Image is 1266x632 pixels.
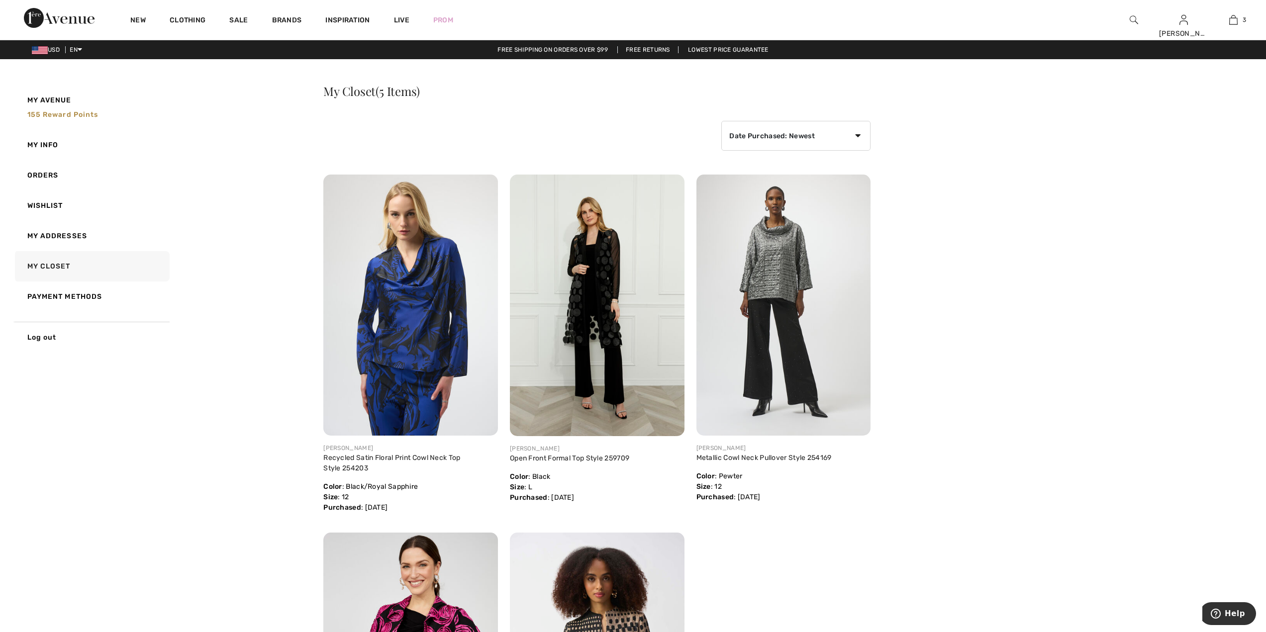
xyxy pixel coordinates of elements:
span: Color [510,472,529,481]
div: : Pewter : 12 : [DATE] [696,452,871,502]
img: 1ère Avenue [24,8,95,28]
img: joseph-ribkoff-tops-pewter_254169_2_2097_search.jpg [696,175,871,436]
a: Lowest Price Guarantee [680,46,777,53]
a: New [130,16,146,26]
span: Purchased [323,503,361,512]
a: Brands [272,16,302,26]
img: joseph-ribkoff-tops-black-royal-sapphire_254203_3_016b_search.jpg [323,175,498,436]
a: Metallic Cowl Neck Pullover Style 254169 [696,453,832,462]
div: : Black : L : [DATE] [510,453,684,503]
a: Prom [433,15,453,25]
img: frank-lyman-jackets-blazers-black_259709_1_dfe7_search.jpg [510,175,684,436]
span: Size [510,483,524,491]
img: search the website [1130,14,1138,26]
a: Orders [13,160,170,190]
span: USD [32,46,64,53]
div: [PERSON_NAME] [323,444,498,452]
a: My Closet [13,251,170,281]
span: 3 [1243,15,1246,24]
img: My Info [1179,14,1188,26]
span: Purchased [510,493,548,502]
a: My Info [13,130,170,160]
span: EN [70,46,82,53]
span: Size [323,493,338,501]
a: Log out [13,322,170,353]
span: 155 Reward points [27,110,98,119]
a: Free Returns [617,46,679,53]
div: [PERSON_NAME] [1159,28,1208,39]
img: US Dollar [32,46,48,54]
span: Size [696,482,711,491]
span: My Avenue [27,95,72,105]
span: Inspiration [325,16,370,26]
a: Live [394,15,409,25]
a: Sign In [1179,15,1188,24]
div: [PERSON_NAME] [510,444,684,453]
a: Sale [229,16,248,26]
a: 3 [1209,14,1258,26]
a: Open Front Formal Top Style 259709 [510,454,629,462]
a: My Addresses [13,221,170,251]
a: Recycled Satin Floral Print Cowl Neck Top Style 254203 [323,453,460,472]
div: : Black/Royal Sapphire : 12 : [DATE] [323,452,498,513]
h3: My Closet [323,85,871,97]
div: [PERSON_NAME] [696,444,871,452]
iframe: Opens a widget where you can find more information [1202,602,1256,627]
img: My Bag [1229,14,1238,26]
a: Clothing [170,16,205,26]
span: Color [323,482,342,491]
a: Payment Methods [13,281,170,312]
a: Wishlist [13,190,170,221]
a: Free shipping on orders over $99 [489,46,616,53]
span: Color [696,472,715,480]
span: (5 Items) [376,83,419,99]
span: Purchased [696,493,734,501]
